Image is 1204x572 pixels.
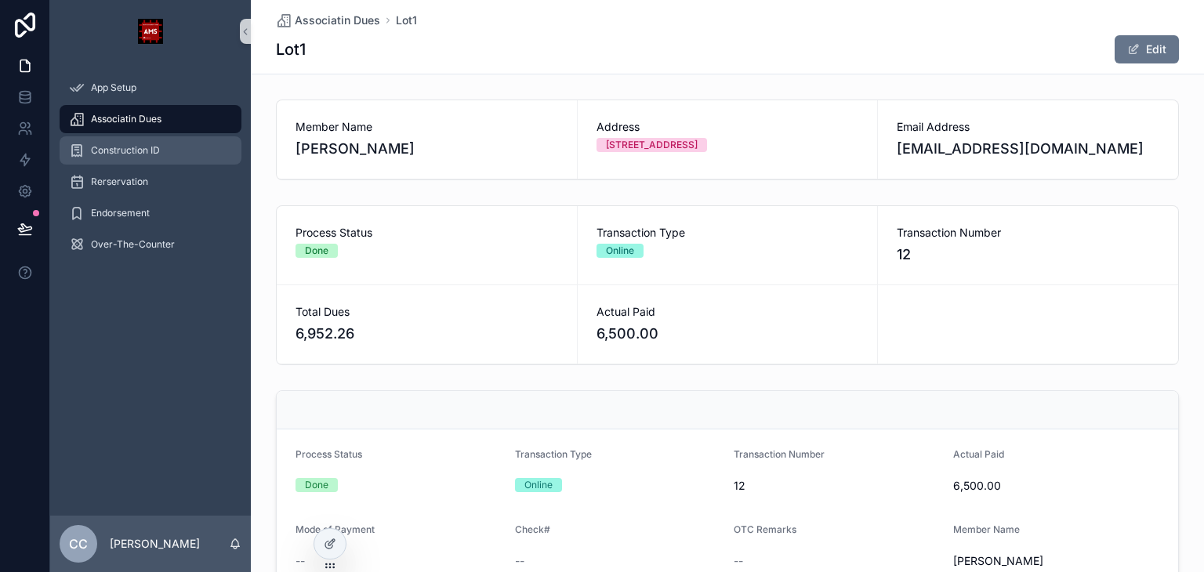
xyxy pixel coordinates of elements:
[296,138,558,160] span: [PERSON_NAME]
[91,176,148,188] span: Rerservation
[606,244,634,258] div: Online
[91,207,150,219] span: Endorsement
[91,113,161,125] span: Associatin Dues
[305,478,328,492] div: Done
[296,523,375,535] span: Mode of Payment
[60,199,241,227] a: Endorsement
[606,138,698,152] div: [STREET_ADDRESS]
[897,225,1159,241] span: Transaction Number
[50,63,251,279] div: scrollable content
[60,168,241,196] a: Rerservation
[597,225,859,241] span: Transaction Type
[524,478,553,492] div: Online
[953,448,1004,460] span: Actual Paid
[276,38,306,60] h1: Lot1
[91,81,136,94] span: App Setup
[515,523,550,535] span: Check#
[296,448,362,460] span: Process Status
[69,534,88,553] span: CC
[110,536,200,552] p: [PERSON_NAME]
[734,553,743,569] span: --
[897,138,1159,160] span: [EMAIL_ADDRESS][DOMAIN_NAME]
[60,74,241,102] a: App Setup
[897,244,1159,266] span: 12
[276,13,380,28] a: Associatin Dues
[734,478,941,494] span: 12
[734,523,796,535] span: OTC Remarks
[897,119,1159,135] span: Email Address
[734,448,825,460] span: Transaction Number
[953,523,1020,535] span: Member Name
[396,13,417,28] a: Lot1
[296,119,558,135] span: Member Name
[91,144,160,157] span: Construction ID
[296,304,558,320] span: Total Dues
[515,448,592,460] span: Transaction Type
[953,553,1160,569] span: [PERSON_NAME]
[60,105,241,133] a: Associatin Dues
[1115,35,1179,63] button: Edit
[60,230,241,259] a: Over-The-Counter
[60,136,241,165] a: Construction ID
[953,478,1160,494] span: 6,500.00
[597,304,859,320] span: Actual Paid
[296,553,305,569] span: --
[295,13,380,28] span: Associatin Dues
[597,323,859,345] span: 6,500.00
[91,238,175,251] span: Over-The-Counter
[305,244,328,258] div: Done
[515,553,524,569] span: --
[138,19,163,44] img: App logo
[296,225,558,241] span: Process Status
[597,119,859,135] span: Address
[296,323,558,345] span: 6,952.26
